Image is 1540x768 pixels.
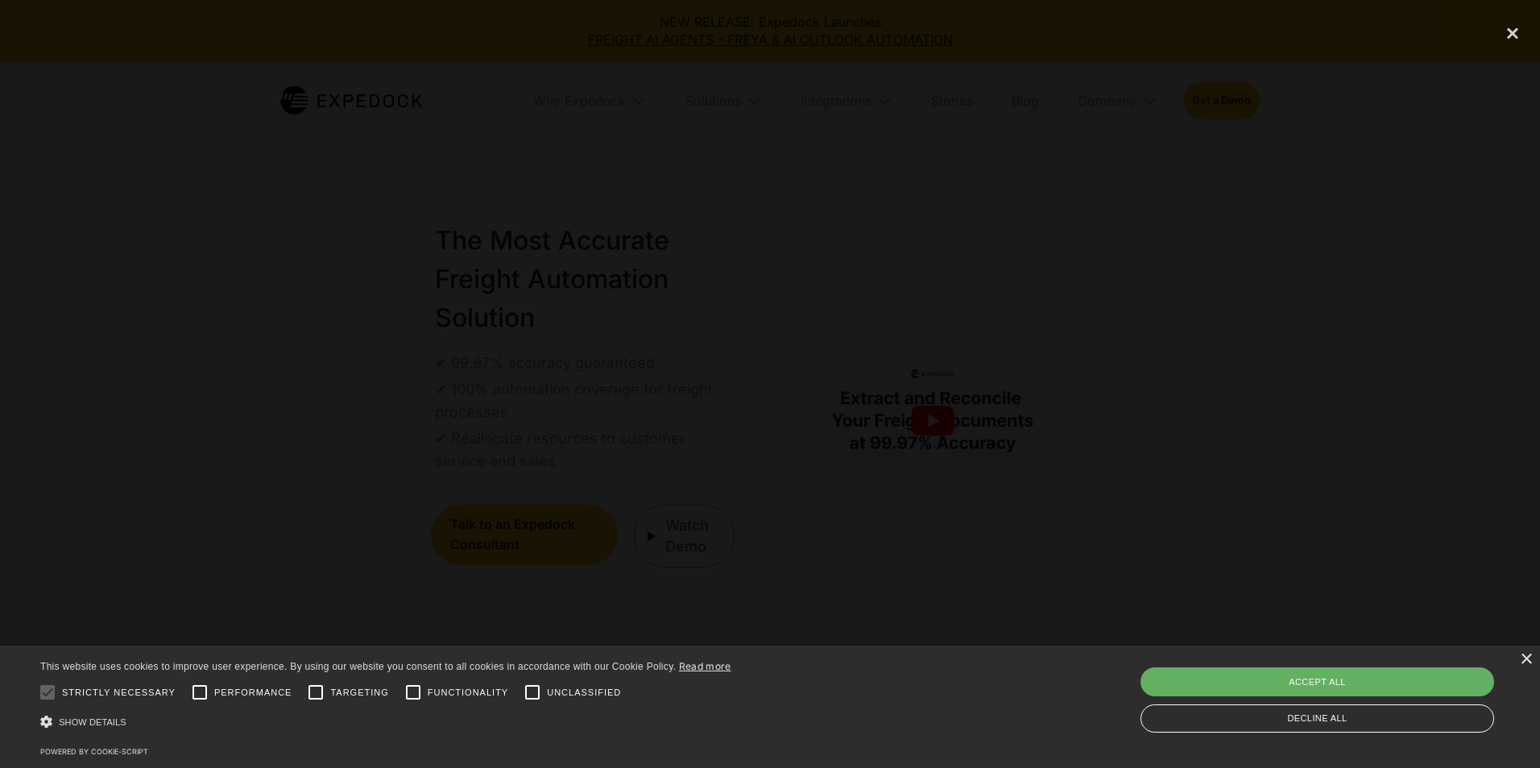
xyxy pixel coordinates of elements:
div: Accept all [1141,667,1494,696]
iframe: Chat Widget [1459,691,1540,768]
div: Decline all [1141,704,1494,733]
span: Show details [59,717,126,727]
div: Close [1520,654,1532,666]
div: Show details [40,711,731,733]
a: Read more [679,660,731,672]
span: Targeting [330,686,388,700]
span: Functionality [428,686,508,700]
span: Performance [214,686,292,700]
span: This website uses cookies to improve user experience. By using our website you consent to all coo... [40,661,676,672]
span: Strictly necessary [62,686,176,700]
iframe: YouTube embed [391,163,1149,605]
span: Unclassified [547,686,621,700]
div: close lightbox [1485,15,1540,51]
a: Powered by cookie-script [40,747,148,756]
